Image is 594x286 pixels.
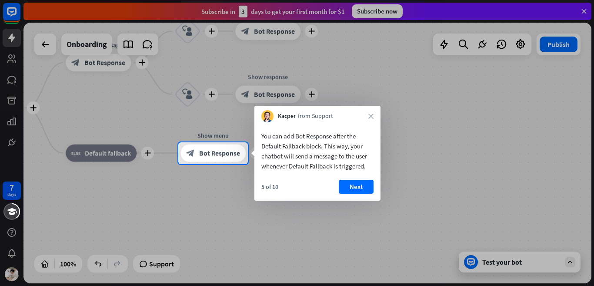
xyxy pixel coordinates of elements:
[278,112,296,121] span: Kacper
[199,149,240,158] span: Bot Response
[339,180,374,194] button: Next
[298,112,333,121] span: from Support
[7,3,33,30] button: Open LiveChat chat widget
[261,183,278,191] div: 5 of 10
[368,114,374,119] i: close
[186,149,195,158] i: block_bot_response
[261,131,374,171] div: You can add Bot Response after the Default Fallback block. This way, your chatbot will send a mes...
